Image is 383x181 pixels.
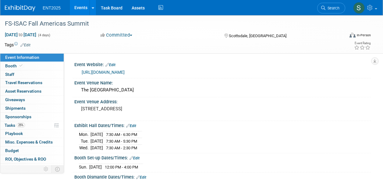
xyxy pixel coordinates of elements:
[356,33,371,37] div: In-Person
[0,113,64,121] a: Sponsorships
[74,60,371,68] div: Event Website:
[5,55,39,60] span: Event Information
[106,139,137,144] span: 7:30 AM - 5:30 PM
[5,123,25,128] span: Tasks
[74,97,371,105] div: Event Venue Address:
[126,124,136,128] a: Edit
[5,97,25,102] span: Giveaways
[5,140,53,144] span: Misc. Expenses & Credits
[74,153,371,161] div: Booth Set-up Dates/Times:
[106,146,137,150] span: 7:30 AM - 2:30 PM
[98,32,135,38] button: Committed
[136,175,146,179] a: Edit
[18,32,23,37] span: to
[317,32,371,41] div: Event Format
[79,85,366,95] div: The [GEOGRAPHIC_DATA]
[5,32,37,37] span: [DATE] [DATE]
[5,106,26,111] span: Shipments
[0,164,64,172] a: Attachments1
[0,130,64,138] a: Playbook
[105,63,115,67] a: Edit
[5,72,14,77] span: Staff
[90,144,103,151] td: [DATE]
[0,62,64,70] a: Booth
[90,131,103,138] td: [DATE]
[43,5,61,10] span: ENT2025
[81,106,191,112] pre: [STREET_ADDRESS]
[82,70,125,75] a: [URL][DOMAIN_NAME]
[79,144,90,151] td: Wed.
[354,42,371,45] div: Event Rating
[41,165,51,173] td: Personalize Event Tab Strip
[353,2,365,14] img: Stephanie Silva
[0,121,64,130] a: Tasks25%
[5,131,23,136] span: Playbook
[5,89,41,94] span: Asset Reservations
[5,148,19,153] span: Budget
[89,164,102,170] td: [DATE]
[74,121,371,129] div: Exhibit Hall Dates/Times:
[5,63,24,68] span: Booth
[0,96,64,104] a: Giveaways
[79,164,89,170] td: Sun.
[229,34,286,38] span: Scottsdale, [GEOGRAPHIC_DATA]
[79,138,90,145] td: Tue.
[129,156,140,160] a: Edit
[51,165,64,173] td: Toggle Event Tabs
[106,132,137,137] span: 7:30 AM - 6:30 PM
[5,80,42,85] span: Travel Reservations
[74,172,371,180] div: Booth Dismantle Dates/Times:
[5,114,31,119] span: Sponsorships
[325,6,339,10] span: Search
[20,43,30,47] a: Edit
[0,53,64,62] a: Event Information
[31,165,36,170] span: 1
[0,79,64,87] a: Travel Reservations
[3,18,339,29] div: FS-ISAC Fall Americas Summit
[105,165,138,169] span: 12:00 PM - 4:00 PM
[90,138,103,145] td: [DATE]
[0,138,64,146] a: Misc. Expenses & Credits
[317,3,345,13] a: Search
[37,33,50,37] span: (4 days)
[79,131,90,138] td: Mon.
[17,123,25,127] span: 25%
[0,147,64,155] a: Budget
[0,104,64,112] a: Shipments
[20,64,23,67] i: Booth reservation complete
[5,165,36,170] span: Attachments
[0,87,64,95] a: Asset Reservations
[0,70,64,79] a: Staff
[0,155,64,163] a: ROI, Objectives & ROO
[5,5,35,11] img: ExhibitDay
[349,33,356,37] img: Format-Inperson.png
[5,42,30,48] td: Tags
[5,157,46,161] span: ROI, Objectives & ROO
[74,78,371,86] div: Event Venue Name:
